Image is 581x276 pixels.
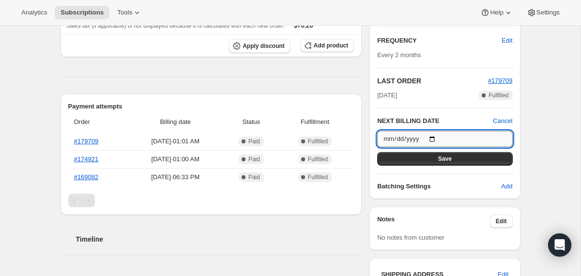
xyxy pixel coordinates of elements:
[495,179,518,194] button: Add
[377,51,421,59] span: Every 2 months
[377,76,488,86] h2: LAST ORDER
[377,182,501,191] h6: Batching Settings
[496,217,507,225] span: Edit
[229,39,290,53] button: Apply discount
[308,173,328,181] span: Fulfilled
[493,116,512,126] button: Cancel
[377,91,397,100] span: [DATE]
[377,234,444,241] span: No notes from customer
[248,173,260,181] span: Paid
[496,33,518,48] button: Edit
[55,6,109,19] button: Subscriptions
[130,117,221,127] span: Billing date
[501,182,512,191] span: Add
[488,76,513,86] button: #179709
[502,36,512,46] span: Edit
[377,152,512,166] button: Save
[490,9,503,16] span: Help
[248,138,260,145] span: Paid
[248,155,260,163] span: Paid
[377,116,493,126] h2: NEXT BILLING DATE
[130,137,221,146] span: [DATE] · 01:01 AM
[548,233,571,257] div: Open Intercom Messenger
[74,138,99,145] a: #179709
[111,6,148,19] button: Tools
[117,9,132,16] span: Tools
[61,9,104,16] span: Subscriptions
[308,155,328,163] span: Fulfilled
[474,6,519,19] button: Help
[314,42,348,49] span: Add product
[76,234,362,244] h2: Timeline
[536,9,560,16] span: Settings
[521,6,566,19] button: Settings
[227,117,276,127] span: Status
[438,155,452,163] span: Save
[74,173,99,181] a: #169082
[15,6,53,19] button: Analytics
[377,215,490,228] h3: Notes
[66,22,285,29] span: Sales tax (if applicable) is not displayed because it is calculated with each new order.
[130,154,221,164] span: [DATE] · 01:00 AM
[308,138,328,145] span: Fulfilled
[68,111,127,133] th: Order
[300,39,354,52] button: Add product
[21,9,47,16] span: Analytics
[74,155,99,163] a: #174921
[282,117,348,127] span: Fulfillment
[377,36,502,46] h2: FREQUENCY
[130,172,221,182] span: [DATE] · 06:33 PM
[489,92,508,99] span: Fulfilled
[68,194,354,207] nav: Pagination
[490,215,513,228] button: Edit
[488,77,513,84] a: #179709
[243,42,285,50] span: Apply discount
[68,102,354,111] h2: Payment attempts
